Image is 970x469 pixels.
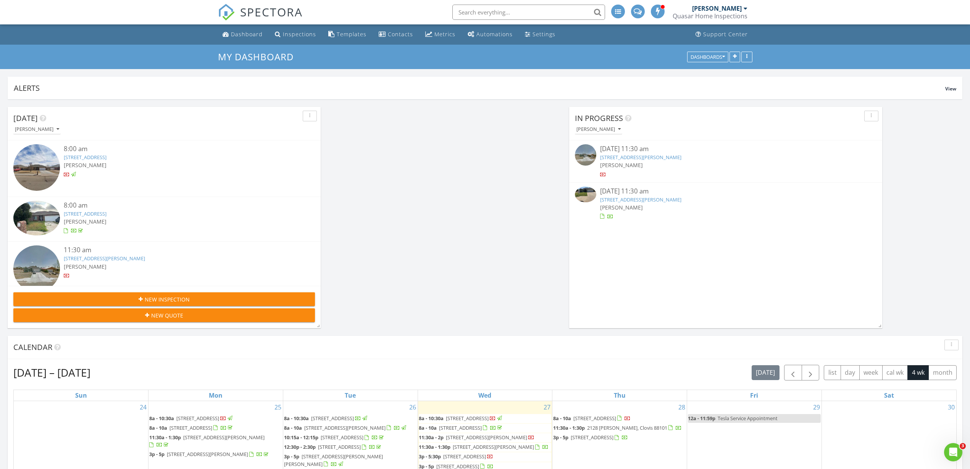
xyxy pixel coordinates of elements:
[169,424,212,431] span: [STREET_ADDRESS]
[419,434,534,441] a: 11:30a - 2p [STREET_ADDRESS][PERSON_NAME]
[907,365,929,380] button: 4 wk
[311,415,354,422] span: [STREET_ADDRESS]
[553,434,628,441] a: 3p - 5p [STREET_ADDRESS]
[677,401,687,413] a: Go to August 28, 2025
[284,424,407,431] a: 8a - 10a [STREET_ADDRESS][PERSON_NAME]
[167,451,248,458] span: [STREET_ADDRESS][PERSON_NAME]
[15,127,59,132] div: [PERSON_NAME]
[573,415,616,422] span: [STREET_ADDRESS]
[575,144,596,166] img: streetview
[273,401,283,413] a: Go to August 25, 2025
[64,201,290,210] div: 8:00 am
[149,415,174,422] span: 8a - 10:30a
[318,443,361,450] span: [STREET_ADDRESS]
[419,452,552,461] a: 3p - 5:30p [STREET_ADDRESS]
[452,5,605,20] input: Search everything...
[13,245,60,292] img: streetview
[946,401,956,413] a: Go to August 30, 2025
[64,144,290,154] div: 8:00 am
[841,365,860,380] button: day
[284,415,368,422] a: 8a - 10:30a [STREET_ADDRESS]
[553,414,686,423] a: 8a - 10a [STREET_ADDRESS]
[218,50,300,63] a: My Dashboard
[304,424,386,431] span: [STREET_ADDRESS][PERSON_NAME]
[343,390,357,401] a: Tuesday
[14,83,945,93] div: Alerts
[149,434,265,448] a: 11:30a - 1:30p [STREET_ADDRESS][PERSON_NAME]
[859,365,883,380] button: week
[149,424,282,433] a: 8a - 10a [STREET_ADDRESS]
[883,390,896,401] a: Saturday
[337,31,366,38] div: Templates
[419,424,552,433] a: 8a - 10a [STREET_ADDRESS]
[419,434,444,441] span: 11:30a - 2p
[284,453,383,467] span: [STREET_ADDRESS][PERSON_NAME][PERSON_NAME]
[74,390,89,401] a: Sunday
[149,414,282,423] a: 8a - 10:30a [STREET_ADDRESS]
[944,443,962,461] iframe: Intercom live chat
[446,415,489,422] span: [STREET_ADDRESS]
[13,201,60,235] img: 9353808%2Fcover_photos%2FvA6uDuU9AMzC0Pzfy6UL%2Fsmall.jpg
[882,365,908,380] button: cal wk
[476,31,513,38] div: Automations
[64,210,107,217] a: [STREET_ADDRESS]
[13,144,60,191] img: streetview
[408,401,418,413] a: Go to August 26, 2025
[576,127,621,132] div: [PERSON_NAME]
[434,31,455,38] div: Metrics
[802,365,820,380] button: Next
[419,424,437,431] span: 8a - 10a
[419,443,450,450] span: 11:30a - 1:30p
[13,342,52,352] span: Calendar
[64,263,107,270] span: [PERSON_NAME]
[13,144,315,193] a: 8:00 am [STREET_ADDRESS] [PERSON_NAME]
[542,401,552,413] a: Go to August 27, 2025
[13,124,61,135] button: [PERSON_NAME]
[218,10,303,26] a: SPECTORA
[928,365,957,380] button: month
[752,365,780,380] button: [DATE]
[945,85,956,92] span: View
[688,415,715,422] span: 12a - 11:59p
[151,311,183,319] span: New Quote
[284,434,318,441] span: 10:15a - 12:15p
[207,390,224,401] a: Monday
[687,52,728,62] button: Dashboards
[284,453,383,467] a: 3p - 5p [STREET_ADDRESS][PERSON_NAME][PERSON_NAME]
[422,27,458,42] a: Metrics
[419,433,552,442] a: 11:30a - 2p [STREET_ADDRESS][PERSON_NAME]
[149,424,234,431] a: 8a - 10a [STREET_ADDRESS]
[553,433,686,442] a: 3p - 5p [STREET_ADDRESS]
[553,415,571,422] span: 8a - 10a
[149,451,165,458] span: 3p - 5p
[220,27,266,42] a: Dashboard
[64,255,145,262] a: [STREET_ADDRESS][PERSON_NAME]
[691,54,725,60] div: Dashboards
[600,187,851,196] div: [DATE] 11:30 am
[533,31,555,38] div: Settings
[218,4,235,21] img: The Best Home Inspection Software - Spectora
[749,390,760,401] a: Friday
[477,390,493,401] a: Wednesday
[149,433,282,450] a: 11:30a - 1:30p [STREET_ADDRESS][PERSON_NAME]
[284,424,302,431] span: 8a - 10a
[419,453,493,460] a: 3p - 5:30p [STREET_ADDRESS]
[13,292,315,306] button: New Inspection
[575,187,596,203] img: 9350975%2Fcover_photos%2FqeLExyAzMLpxg9v1IH1G%2Fsmall.jpg
[13,113,38,123] span: [DATE]
[284,414,417,423] a: 8a - 10:30a [STREET_ADDRESS]
[284,424,417,433] a: 8a - 10a [STREET_ADDRESS][PERSON_NAME]
[149,415,234,422] a: 8a - 10:30a [STREET_ADDRESS]
[692,27,751,42] a: Support Center
[439,424,482,431] span: [STREET_ADDRESS]
[419,443,552,452] a: 11:30a - 1:30p [STREET_ADDRESS][PERSON_NAME]
[183,434,265,441] span: [STREET_ADDRESS][PERSON_NAME]
[553,424,682,431] a: 11:30a - 1:30p 2128 [PERSON_NAME], Clovis 88101
[284,433,417,442] a: 10:15a - 12:15p [STREET_ADDRESS]
[575,187,876,221] a: [DATE] 11:30 am [STREET_ADDRESS][PERSON_NAME] [PERSON_NAME]
[64,154,107,161] a: [STREET_ADDRESS]
[600,204,643,211] span: [PERSON_NAME]
[284,453,299,460] span: 3p - 5p
[231,31,263,38] div: Dashboard
[419,443,549,450] a: 11:30a - 1:30p [STREET_ADDRESS][PERSON_NAME]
